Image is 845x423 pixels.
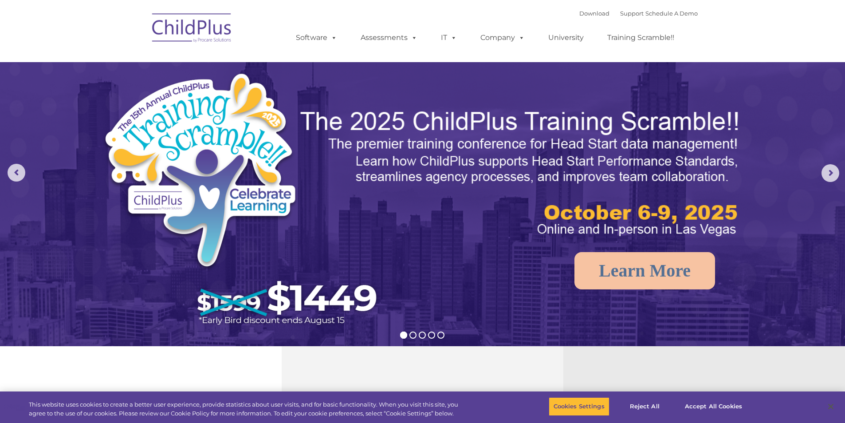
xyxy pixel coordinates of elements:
a: IT [432,29,466,47]
button: Reject All [617,397,672,416]
a: Software [287,29,346,47]
a: Support [620,10,644,17]
button: Accept All Cookies [680,397,747,416]
a: Company [472,29,534,47]
a: Learn More [574,252,715,289]
img: ChildPlus by Procare Solutions [148,7,236,51]
span: Phone number [123,95,161,102]
a: Schedule A Demo [645,10,698,17]
button: Cookies Settings [549,397,609,416]
a: Training Scramble!! [598,29,683,47]
button: Close [821,397,841,416]
a: Assessments [352,29,426,47]
span: Last name [123,59,150,65]
div: This website uses cookies to create a better user experience, provide statistics about user visit... [29,400,465,418]
font: | [579,10,698,17]
a: Download [579,10,609,17]
a: University [539,29,593,47]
